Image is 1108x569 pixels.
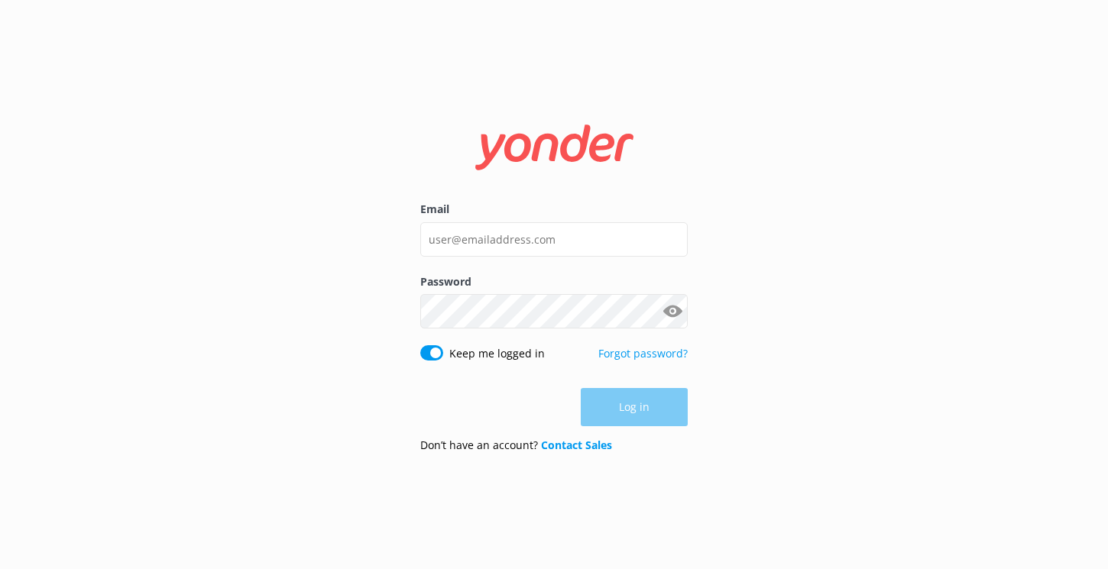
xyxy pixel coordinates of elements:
button: Show password [657,296,688,327]
label: Keep me logged in [449,345,545,362]
a: Contact Sales [541,438,612,452]
p: Don’t have an account? [420,437,612,454]
label: Password [420,273,688,290]
a: Forgot password? [598,346,688,360]
input: user@emailaddress.com [420,222,688,257]
label: Email [420,201,688,218]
